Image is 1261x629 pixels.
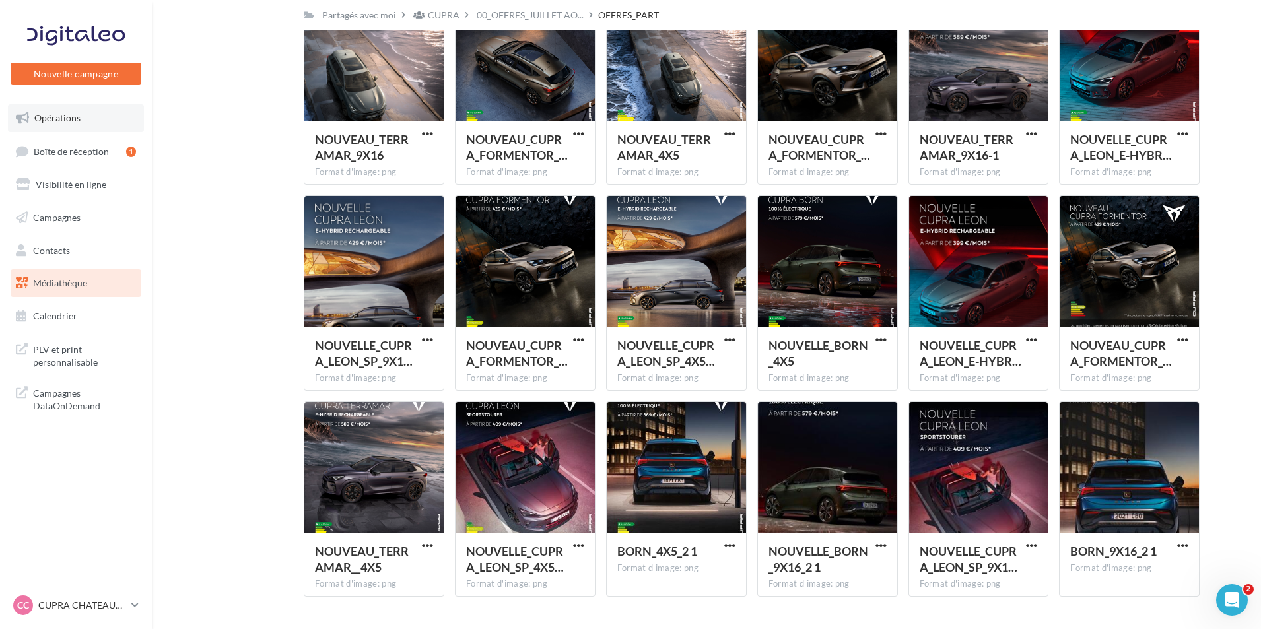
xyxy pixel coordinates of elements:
[33,212,81,223] span: Campagnes
[315,372,433,384] div: Format d'image: png
[1070,372,1188,384] div: Format d'image: png
[466,578,584,590] div: Format d'image: png
[315,544,409,574] span: NOUVEAU_TERRAMAR__4X5
[466,544,564,574] span: NOUVELLE_CUPRA_LEON_SP_4X5_2 1
[8,379,144,418] a: Campagnes DataOnDemand
[768,544,868,574] span: NOUVELLE_BORN_9X16_2 1
[315,132,409,162] span: NOUVEAU_TERRAMAR_9X16
[1070,166,1188,178] div: Format d'image: png
[8,171,144,199] a: Visibilité en ligne
[1216,584,1248,616] iframe: Intercom live chat
[17,599,29,612] span: CC
[34,112,81,123] span: Opérations
[1070,544,1157,558] span: BORN_9X16_2 1
[477,9,584,22] span: 00_OFFRES_JUILLET AO...
[768,372,887,384] div: Format d'image: png
[768,166,887,178] div: Format d'image: png
[617,372,735,384] div: Format d'image: png
[33,384,136,413] span: Campagnes DataOnDemand
[920,132,1013,162] span: NOUVEAU_TERRAMAR_9X16-1
[598,9,659,22] div: OFFRES_PART
[466,166,584,178] div: Format d'image: png
[315,338,413,368] span: NOUVELLE_CUPRA_LEON_SP_9X16 copie
[768,132,870,162] span: NOUVEAU_CUPRA_FORMENTOR__9X16
[33,277,87,288] span: Médiathèque
[11,63,141,85] button: Nouvelle campagne
[126,147,136,157] div: 1
[8,104,144,132] a: Opérations
[1070,338,1172,368] span: NOUVEAU_CUPRA_FORMENTOR_1X1-2
[33,341,136,369] span: PLV et print personnalisable
[920,372,1038,384] div: Format d'image: png
[8,237,144,265] a: Contacts
[8,335,144,374] a: PLV et print personnalisable
[315,166,433,178] div: Format d'image: png
[38,599,126,612] p: CUPRA CHATEAUROUX
[33,310,77,321] span: Calendrier
[34,145,109,156] span: Boîte de réception
[428,9,460,22] div: CUPRA
[36,179,106,190] span: Visibilité en ligne
[920,544,1017,574] span: NOUVELLE_CUPRA_LEON_SP_9X16_2 1
[920,578,1038,590] div: Format d'image: png
[1070,132,1172,162] span: NOUVELLE_CUPRA_LEON_E-HYBRID_RECHARGEABLE_4X5
[8,137,144,166] a: Boîte de réception1
[768,578,887,590] div: Format d'image: png
[466,132,568,162] span: NOUVEAU_CUPRA_FORMENTOR_4X5
[920,338,1021,368] span: NOUVELLE_CUPRA_LEON_E-HYBRID_RECHARGEABLE_9X16
[617,338,715,368] span: NOUVELLE_CUPRA_LEON_SP_4X5 copie
[315,578,433,590] div: Format d'image: png
[768,338,868,368] span: NOUVELLE_BORN_4X5
[617,132,711,162] span: NOUVEAU_TERRAMAR_4X5
[11,593,141,618] a: CC CUPRA CHATEAUROUX
[617,166,735,178] div: Format d'image: png
[1070,562,1188,574] div: Format d'image: png
[8,269,144,297] a: Médiathèque
[322,9,396,22] div: Partagés avec moi
[8,302,144,330] a: Calendrier
[617,562,735,574] div: Format d'image: png
[8,204,144,232] a: Campagnes
[617,544,697,558] span: BORN_4X5_2 1
[466,372,584,384] div: Format d'image: png
[33,244,70,255] span: Contacts
[466,338,568,368] span: NOUVEAU_CUPRA_FORMENTOR__4X5
[920,166,1038,178] div: Format d'image: png
[1243,584,1254,595] span: 2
